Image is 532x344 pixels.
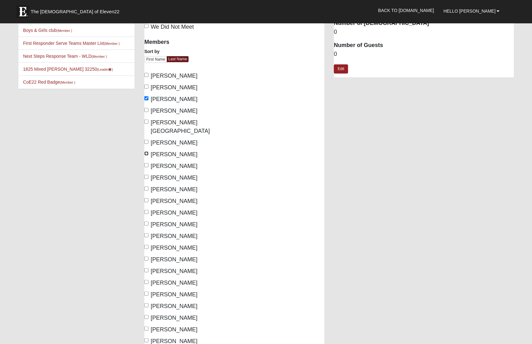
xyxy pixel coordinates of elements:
[23,28,72,33] a: Boys & Girls club(Member )
[144,268,148,272] input: [PERSON_NAME]
[144,222,148,226] input: [PERSON_NAME]
[151,175,197,181] span: [PERSON_NAME]
[151,151,197,157] span: [PERSON_NAME]
[151,233,197,239] span: [PERSON_NAME]
[151,245,197,251] span: [PERSON_NAME]
[334,41,514,50] dt: Number of Guests
[31,9,119,15] span: The [DEMOGRAPHIC_DATA] of Eleven22
[373,3,439,18] a: Back to [DOMAIN_NAME]
[144,120,148,124] input: [PERSON_NAME][GEOGRAPHIC_DATA]
[151,24,194,30] span: We Did Not Meet
[92,55,107,58] small: (Member )
[104,42,119,45] small: (Member )
[16,5,29,18] img: Eleven22 logo
[439,3,505,19] a: Hello [PERSON_NAME]
[144,73,148,77] input: [PERSON_NAME]
[23,41,120,46] a: First Responder Serve Teams Master List(Member )
[144,210,148,214] input: [PERSON_NAME]
[151,326,197,333] span: [PERSON_NAME]
[151,108,197,114] span: [PERSON_NAME]
[144,187,148,191] input: [PERSON_NAME]
[144,39,230,46] h4: Members
[151,84,197,91] span: [PERSON_NAME]
[144,245,148,249] input: [PERSON_NAME]
[144,327,148,331] input: [PERSON_NAME]
[144,292,148,296] input: [PERSON_NAME]
[144,198,148,202] input: [PERSON_NAME]
[151,119,210,134] span: [PERSON_NAME][GEOGRAPHIC_DATA]
[334,50,514,58] dd: 0
[151,280,197,286] span: [PERSON_NAME]
[334,28,514,36] dd: 0
[23,80,75,85] a: CoE22 Red Badge(Member )
[151,96,197,102] span: [PERSON_NAME]
[144,56,167,63] a: First Name
[151,221,197,228] span: [PERSON_NAME]
[144,280,148,284] input: [PERSON_NAME]
[151,268,197,274] span: [PERSON_NAME]
[151,256,197,263] span: [PERSON_NAME]
[13,2,140,18] a: The [DEMOGRAPHIC_DATA] of Eleven22
[151,73,197,79] span: [PERSON_NAME]
[23,54,107,59] a: Next Steps Response Team - WLD(Member )
[151,163,197,169] span: [PERSON_NAME]
[444,9,496,14] span: Hello [PERSON_NAME]
[144,233,148,237] input: [PERSON_NAME]
[144,303,148,307] input: [PERSON_NAME]
[144,24,148,28] input: We Did Not Meet
[144,151,148,156] input: [PERSON_NAME]
[151,291,197,298] span: [PERSON_NAME]
[97,68,113,71] small: (Leader )
[334,64,348,74] a: Edit
[144,96,148,100] input: [PERSON_NAME]
[144,163,148,167] input: [PERSON_NAME]
[151,303,197,309] span: [PERSON_NAME]
[151,210,197,216] span: [PERSON_NAME]
[144,140,148,144] input: [PERSON_NAME]
[144,85,148,89] input: [PERSON_NAME]
[167,56,189,62] a: Last Name
[60,80,75,84] small: (Member )
[144,175,148,179] input: [PERSON_NAME]
[151,198,197,204] span: [PERSON_NAME]
[144,108,148,112] input: [PERSON_NAME]
[144,315,148,319] input: [PERSON_NAME]
[151,186,197,193] span: [PERSON_NAME]
[151,315,197,321] span: [PERSON_NAME]
[151,139,197,146] span: [PERSON_NAME]
[144,257,148,261] input: [PERSON_NAME]
[144,48,160,55] label: Sort by
[23,67,113,72] a: 1825 Mixed [PERSON_NAME] 32250(Leader)
[57,29,72,33] small: (Member )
